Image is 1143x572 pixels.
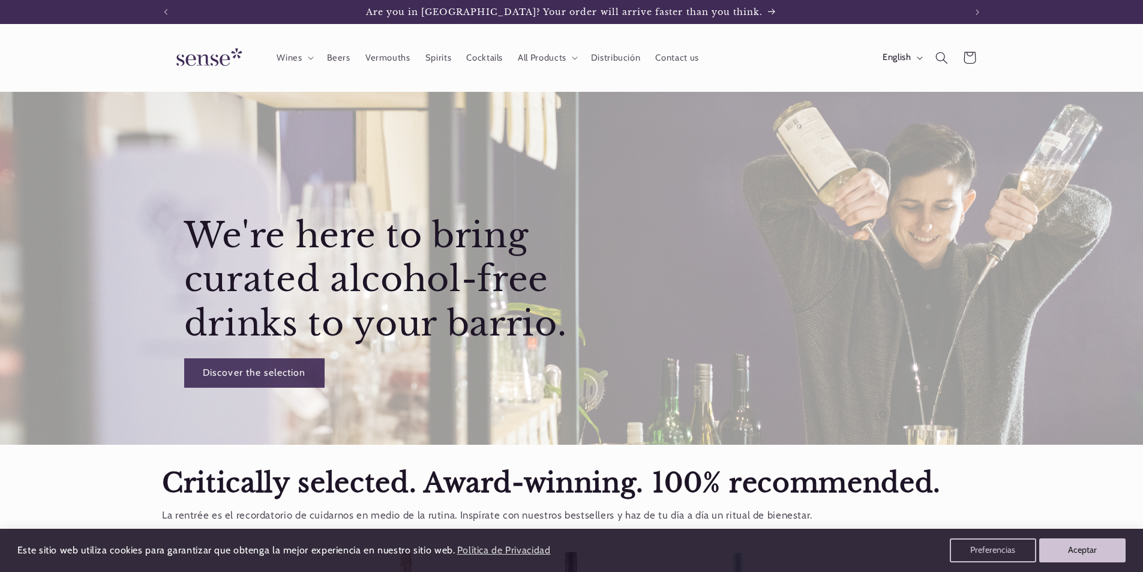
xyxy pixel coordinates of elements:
span: Spirits [425,52,451,64]
strong: Critically selected. Award-winning. 100% recommended. [162,466,941,499]
button: English [875,46,928,70]
span: All Products [518,52,566,64]
a: Cocktails [459,44,511,71]
span: Wines [277,52,302,64]
summary: Wines [269,44,319,71]
a: Discover the selection [184,358,325,388]
span: English [883,51,911,64]
span: Vermouths [365,52,410,64]
summary: Search [928,44,956,71]
span: Este sitio web utiliza cookies para garantizar que obtenga la mejor experiencia en nuestro sitio ... [17,544,455,556]
img: Sense [162,41,252,75]
button: Preferencias [950,538,1036,562]
a: Distribución [583,44,648,71]
a: Spirits [418,44,459,71]
a: Sense [157,36,257,80]
h2: We're here to bring curated alcohol-free drinks to your barrio. [184,213,569,346]
a: Política de Privacidad (opens in a new tab) [455,540,552,561]
a: Contact us [648,44,707,71]
p: La rentrée es el recordatorio de cuidarnos en medio de la rutina. Inspírate con nuestros bestsell... [162,507,981,525]
span: Beers [327,52,350,64]
span: Contact us [655,52,698,64]
span: Cocktails [466,52,503,64]
a: Vermouths [358,44,418,71]
button: Aceptar [1039,538,1126,562]
span: Are you in [GEOGRAPHIC_DATA]? Your order will arrive faster than you think. [366,7,763,17]
a: Beers [319,44,358,71]
summary: All Products [511,44,584,71]
span: Distribución [591,52,641,64]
